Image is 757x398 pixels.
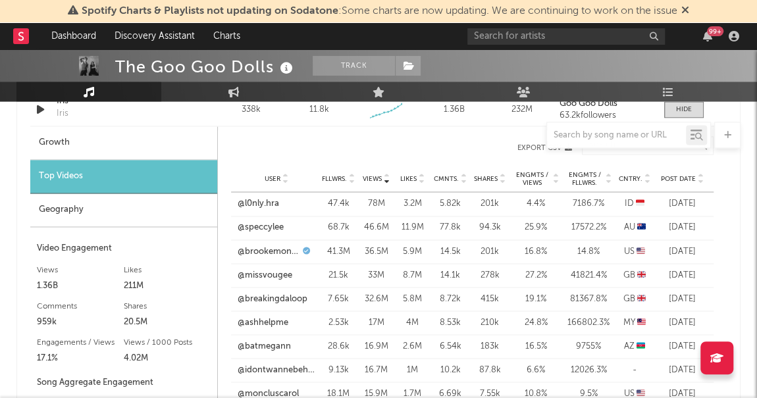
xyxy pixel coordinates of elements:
div: 11.8k [309,103,328,116]
div: 2.53k [322,316,355,329]
div: 68.7k [322,221,355,234]
div: 20.5M [124,314,211,330]
div: 9755 % [565,339,612,353]
a: Charts [204,23,249,49]
span: Engmts / Fllwrs. [565,171,604,187]
span: 🇺🇸 [637,389,645,397]
div: Top Videos [30,160,217,193]
a: @idontwannebehere1 [238,363,315,376]
span: 🇦🇺 [637,223,646,232]
div: 87.8k [473,363,506,376]
div: 63.2k followers [560,111,651,120]
div: [DATE] [658,197,707,211]
span: 🇮🇩 [636,199,644,208]
input: Search by song name or URL [547,130,686,141]
div: 33M [361,268,391,282]
div: 94.3k [473,221,506,234]
div: 17M [361,316,391,329]
div: 25.9 % [513,221,559,234]
span: 🇬🇧 [637,294,646,303]
span: 🇬🇧 [637,270,646,279]
a: Goo Goo Dolls [560,99,651,109]
div: Views [37,262,124,278]
div: 232M [492,103,553,116]
div: MY [618,316,651,329]
span: 🇺🇸 [637,247,645,255]
div: Shares [124,298,211,314]
strong: Goo Goo Dolls [560,99,617,108]
div: 8.53k [434,316,467,329]
span: Likes [400,175,417,183]
span: Fllwrs. [322,175,347,183]
div: 21.5k [322,268,355,282]
div: 16.5 % [513,339,559,353]
div: The Goo Goo Dolls [115,56,296,78]
div: 16.7M [361,363,391,376]
div: 24.8 % [513,316,559,329]
div: 210k [473,316,506,329]
a: @missvougee [238,268,292,282]
div: 78M [361,197,391,211]
div: Comments [37,298,124,314]
div: 14.8 % [565,245,612,258]
div: 201k [473,197,506,211]
span: 🇲🇾 [637,318,646,326]
div: Likes [124,262,211,278]
div: 1.36B [37,278,124,293]
span: Spotify Charts & Playlists not updating on Sodatone [82,6,338,16]
div: 211M [124,278,211,293]
div: 7186.7 % [565,197,612,211]
a: @speccylee [238,221,284,234]
button: Track [313,56,395,76]
div: [DATE] [658,339,707,353]
div: 5.9M [398,245,427,258]
div: [DATE] [658,316,707,329]
a: @l0nly.hra [238,197,279,211]
div: Engagements / Views [37,334,124,350]
div: Geography [30,193,217,227]
div: 27.2 % [513,268,559,282]
div: 4.02M [124,350,211,366]
div: [DATE] [658,363,707,376]
div: Video Engagement [37,240,211,256]
div: 10.2k [434,363,467,376]
div: 81367.8 % [565,292,612,305]
span: Dismiss [681,6,689,16]
a: @batmegann [238,339,291,353]
div: 17572.2 % [565,221,612,234]
div: 12026.3 % [565,363,612,376]
div: 17.1% [37,350,124,366]
div: 8.7M [398,268,427,282]
a: @ashhelpme [238,316,288,329]
div: 9.13k [322,363,355,376]
div: 99 + [707,26,723,36]
div: 1.36B [424,103,485,116]
div: 19.1 % [513,292,559,305]
div: 16.8 % [513,245,559,258]
div: 959k [37,314,124,330]
a: @breakingdaloop [238,292,307,305]
div: 6.54k [434,339,467,353]
button: 99+ [703,31,712,41]
div: 36.5M [361,245,391,258]
div: AU [618,221,651,234]
div: 32.6M [361,292,391,305]
div: 4.4 % [513,197,559,211]
div: 14.5k [434,245,467,258]
div: 1M [398,363,427,376]
div: 415k [473,292,506,305]
div: 166802.3 % [565,316,612,329]
div: 5.8M [398,292,427,305]
span: 🇦🇿 [637,341,645,350]
div: 3.2M [398,197,427,211]
span: : Some charts are now updating. We are continuing to work on the issue [82,6,677,16]
div: Views / 1000 Posts [124,334,211,350]
div: 6.6 % [513,363,559,376]
div: GB [618,268,651,282]
span: User [265,175,280,183]
div: 278k [473,268,506,282]
div: ID [618,197,651,211]
span: Post Date [661,175,696,183]
div: 7.65k [322,292,355,305]
div: [DATE] [658,268,707,282]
